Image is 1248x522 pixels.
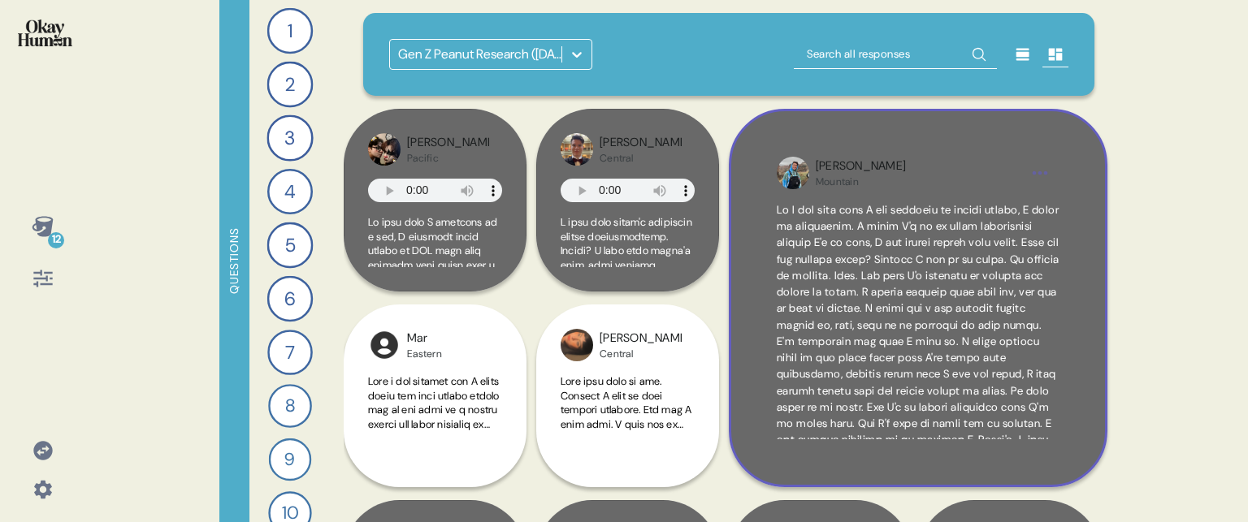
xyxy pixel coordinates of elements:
[266,114,313,161] div: 3
[267,8,313,54] div: 1
[600,134,682,152] div: [PERSON_NAME]
[18,19,72,46] img: okayhuman.3b1b6348.png
[368,329,401,361] img: l1ibTKarBSWXLOhlfT5LxFP+OttMJpPJZDKZTCbz9PgHEggSPYjZSwEAAAAASUVORK5CYII=
[816,157,906,175] div: [PERSON_NAME]
[561,329,593,361] img: profilepic_9618401748198050.jpg
[268,384,312,428] div: 8
[398,45,563,64] div: Gen Z Peanut Research ([DATE])
[48,232,64,248] div: 12
[267,222,314,269] div: 5
[777,157,809,189] img: profilepic_9269996519750636.jpg
[407,330,442,347] div: Mar
[269,438,312,481] div: 9
[600,330,682,347] div: [PERSON_NAME]
[407,152,489,165] div: Pacific
[794,40,997,69] input: Search all responses
[267,62,314,108] div: 2
[561,133,593,166] img: profilepic_9795516237139002.jpg
[267,330,313,375] div: 7
[600,152,682,165] div: Central
[368,133,401,166] img: profilepic_9222882111172390.jpg
[407,347,442,360] div: Eastern
[407,134,489,152] div: [PERSON_NAME]
[267,276,313,321] div: 6
[267,169,313,214] div: 4
[600,347,682,360] div: Central
[816,175,906,188] div: Mountain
